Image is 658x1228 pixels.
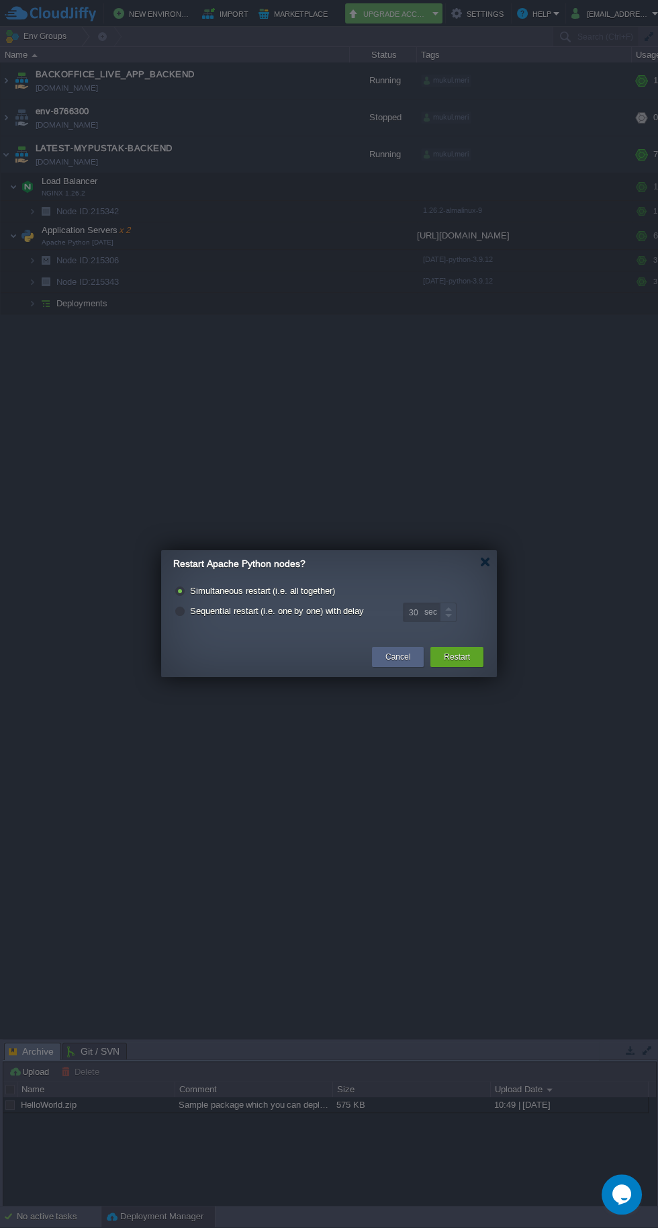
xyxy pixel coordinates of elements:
label: Sequential restart (i.e. one by one) with delay [190,606,364,616]
button: Restart [444,650,470,664]
div: sec [424,603,440,621]
button: Cancel [385,650,410,664]
label: Simultaneous restart (i.e. all together) [190,586,335,596]
iframe: chat widget [602,1174,645,1215]
span: Restart Apache Python nodes? [173,558,305,569]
